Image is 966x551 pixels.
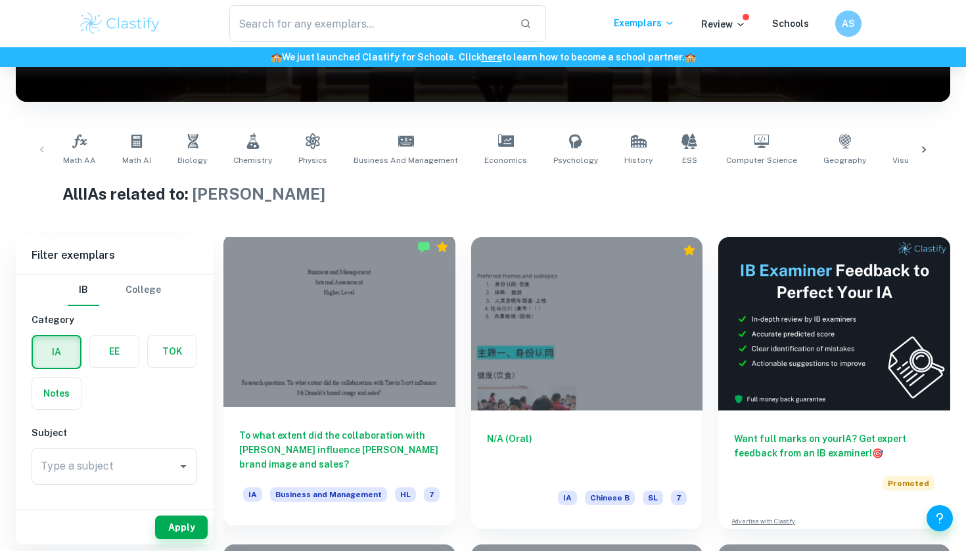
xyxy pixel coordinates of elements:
span: History [624,154,653,166]
p: Review [701,17,746,32]
img: Clastify logo [78,11,162,37]
div: Premium [683,244,696,257]
span: Geography [823,154,866,166]
button: Notes [32,378,81,409]
span: IA [558,491,577,505]
h6: Category [32,313,197,327]
span: Psychology [553,154,598,166]
span: Business and Management [270,487,387,502]
img: Marked [417,240,430,253]
div: Filter type choice [68,275,161,306]
span: Business and Management [354,154,458,166]
span: Promoted [883,476,934,491]
span: IA [243,487,262,502]
a: N/A (Oral)IAChinese BSL7 [471,237,703,529]
span: ESS [682,154,697,166]
button: Apply [155,516,208,539]
a: here [482,52,502,62]
div: Premium [436,240,449,253]
h6: To what extent did the collaboration with [PERSON_NAME] influence [PERSON_NAME] brand image and s... [239,428,440,472]
a: To what extent did the collaboration with [PERSON_NAME] influence [PERSON_NAME] brand image and s... [223,237,455,529]
span: Chemistry [233,154,272,166]
span: 🏫 [271,52,282,62]
button: College [126,275,161,306]
button: TOK [148,336,196,367]
span: Physics [298,154,327,166]
input: Search for any exemplars... [229,5,509,42]
button: Open [174,457,193,475]
span: [PERSON_NAME] [192,185,325,203]
a: Want full marks on yourIA? Get expert feedback from an IB examiner!PromotedAdvertise with Clastify [718,237,950,529]
h1: All IAs related to: [62,182,904,206]
span: 7 [424,487,440,502]
span: HL [395,487,416,502]
button: IA [33,336,80,368]
span: Computer Science [726,154,797,166]
h6: Subject [32,426,197,440]
h6: N/A (Oral) [487,431,687,475]
h6: AS [841,16,856,31]
h6: Want full marks on your IA ? Get expert feedback from an IB examiner! [734,431,934,460]
a: Advertise with Clastify [731,517,795,526]
button: AS [835,11,862,37]
img: Thumbnail [718,237,950,410]
h6: Filter exemplars [16,237,213,274]
h6: We just launched Clastify for Schools. Click to learn how to become a school partner. [3,50,963,64]
span: Economics [484,154,527,166]
span: Biology [177,154,207,166]
button: IB [68,275,99,306]
span: 7 [671,491,687,505]
span: SL [643,491,663,505]
p: Exemplars [614,16,675,30]
span: Chinese B [585,491,635,505]
button: Help and Feedback [927,505,953,531]
a: Schools [772,18,809,29]
span: Math AA [63,154,96,166]
span: 🏫 [685,52,696,62]
button: EE [90,336,139,367]
span: Math AI [122,154,151,166]
span: 🎯 [872,448,883,458]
